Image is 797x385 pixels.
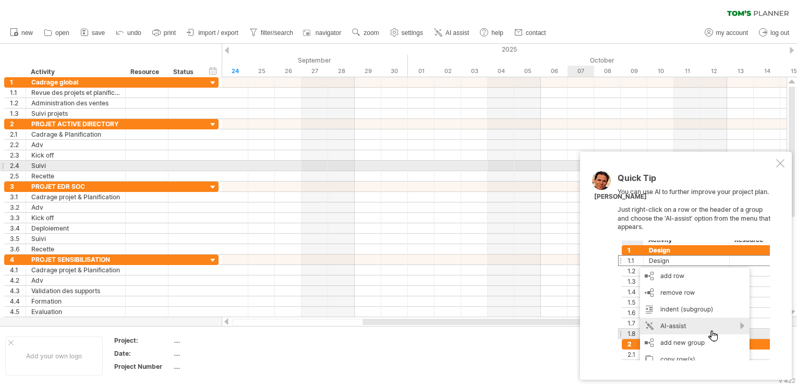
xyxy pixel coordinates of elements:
div: .... [174,336,261,345]
div: 4 [10,255,26,264]
div: 3.4 [10,223,26,233]
div: Status [173,67,196,77]
div: You can use AI to further improve your project plan. Just right-click on a row or the header of a... [618,174,774,360]
a: open [41,26,73,40]
div: 3.2 [10,202,26,212]
div: Cadrage projet & Planification [31,265,120,275]
div: 2.3 [10,150,26,160]
div: Tuesday, 7 October 2025 [567,66,594,77]
div: Thursday, 25 September 2025 [248,66,275,77]
div: Sunday, 12 October 2025 [701,66,727,77]
span: contact [526,29,546,37]
div: Friday, 3 October 2025 [461,66,488,77]
div: Resource [130,67,162,77]
div: Saturday, 27 September 2025 [301,66,328,77]
div: 4.3 [10,286,26,296]
div: 4.4 [10,296,26,306]
div: Recette [31,244,120,254]
div: Wednesday, 24 September 2025 [222,66,248,77]
div: Deploiement [31,223,120,233]
span: settings [402,29,423,37]
span: zoom [364,29,379,37]
div: Thursday, 2 October 2025 [434,66,461,77]
span: filter/search [261,29,293,37]
div: 3.1 [10,192,26,202]
div: 3.6 [10,244,26,254]
a: new [7,26,36,40]
a: print [150,26,179,40]
span: my account [716,29,748,37]
div: 1.1 [10,88,26,98]
div: Evaluation [31,307,120,317]
div: Wednesday, 8 October 2025 [594,66,621,77]
div: 2.5 [10,171,26,181]
div: Suivi [31,234,120,244]
div: 1.2 [10,98,26,108]
div: Monday, 6 October 2025 [541,66,567,77]
div: Cadrage global [31,77,120,87]
div: Suivi [31,161,120,171]
div: Friday, 26 September 2025 [275,66,301,77]
span: print [164,29,176,37]
a: import / export [184,26,241,40]
div: 2.2 [10,140,26,150]
div: Project Number [114,362,172,371]
div: Recette [31,171,120,181]
div: Administration des ventes [31,98,120,108]
div: Suivi projets [31,109,120,118]
span: log out [770,29,789,37]
a: log out [756,26,792,40]
div: Project: [114,336,172,345]
div: 4.2 [10,275,26,285]
a: help [477,26,506,40]
div: Adv [31,202,120,212]
div: Validation des supports [31,286,120,296]
div: 4.1 [10,265,26,275]
span: help [491,29,503,37]
div: Activity [31,67,119,77]
div: Saturday, 4 October 2025 [488,66,514,77]
div: 1.3 [10,109,26,118]
a: navigator [301,26,344,40]
div: Sunday, 5 October 2025 [514,66,541,77]
div: Monday, 29 September 2025 [355,66,381,77]
div: Tuesday, 14 October 2025 [754,66,780,77]
span: AI assist [445,29,469,37]
div: PROJET EDR SOC [31,182,120,191]
div: .... [174,362,261,371]
a: settings [388,26,426,40]
a: my account [702,26,751,40]
div: Wednesday, 1 October 2025 [408,66,434,77]
div: 3.3 [10,213,26,223]
span: open [55,29,69,37]
span: undo [127,29,141,37]
div: Saturday, 11 October 2025 [674,66,701,77]
div: Add your own logo [5,336,103,376]
div: PROJET SENSIBILISATION [31,255,120,264]
div: Tuesday, 30 September 2025 [381,66,408,77]
div: Friday, 10 October 2025 [647,66,674,77]
a: zoom [349,26,382,40]
div: 2 [10,119,26,129]
div: Quick Tip [618,174,774,188]
span: save [92,29,105,37]
div: [PERSON_NAME] [594,192,647,201]
div: Kick off [31,150,120,160]
div: Date: [114,349,172,358]
div: PROJET ACTIVE DIRECTORY [31,119,120,129]
span: new [21,29,33,37]
a: filter/search [247,26,296,40]
div: Cadrage & Planification [31,129,120,139]
div: Formation [31,296,120,306]
div: v 422 [779,377,795,384]
a: contact [512,26,549,40]
div: .... [174,349,261,358]
div: Adv [31,275,120,285]
div: Revue des projets et planification [31,88,120,98]
div: Sunday, 28 September 2025 [328,66,355,77]
div: Thursday, 9 October 2025 [621,66,647,77]
div: 3.5 [10,234,26,244]
div: 2.4 [10,161,26,171]
div: 4.5 [10,307,26,317]
div: Monday, 13 October 2025 [727,66,754,77]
